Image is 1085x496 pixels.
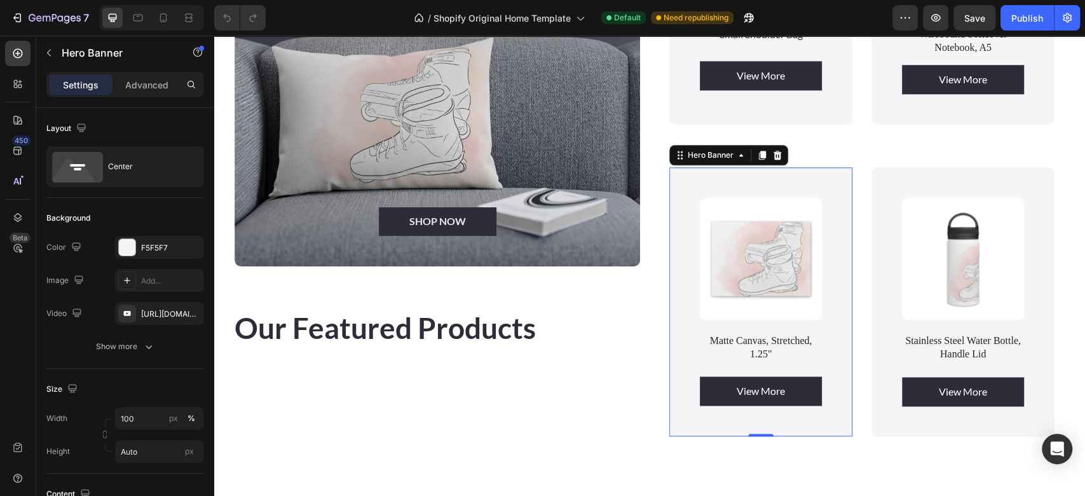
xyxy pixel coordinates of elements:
[214,36,1085,496] iframe: To enrich screen reader interactions, please activate Accessibility in Grammarly extension settings
[522,33,571,47] div: View More
[96,340,155,353] div: Show more
[141,308,201,320] div: [URL][DOMAIN_NAME]
[20,275,322,310] strong: Our Featured Products
[46,120,89,137] div: Layout
[62,45,170,60] p: Hero Banner
[12,135,31,146] div: 450
[46,272,86,289] div: Image
[46,305,85,322] div: Video
[688,29,810,59] button: View More
[165,172,282,200] a: SHOP NOW
[195,179,252,193] div: SHOP NOW
[471,114,522,125] div: Hero Banner
[46,446,70,457] label: Height
[725,349,773,363] div: View More
[688,298,810,327] h1: Stainless Steel Water Bottle, Handle Lid
[1042,434,1072,464] div: Open Intercom Messenger
[188,413,195,424] div: %
[522,348,571,362] div: View More
[1000,5,1054,31] button: Publish
[725,37,773,51] div: View More
[46,381,80,398] div: Size
[486,298,608,327] h1: Matte Canvas, Stretched, 1.25"
[964,13,985,24] span: Save
[169,413,178,424] div: px
[214,5,266,31] div: Undo/Redo
[46,335,204,358] button: Show more
[486,162,608,284] a: Matte Canvas, Stretched, 1.25"
[433,11,571,25] span: Shopify Original Home Template
[688,341,810,371] button: View More
[184,411,199,426] button: px
[688,162,810,284] a: Stainless Steel Water Bottle, Handle Lid
[5,5,95,31] button: 7
[166,411,181,426] button: %
[486,341,608,370] button: View More
[63,78,99,92] p: Settings
[614,12,641,24] span: Default
[428,11,431,25] span: /
[83,10,89,25] p: 7
[185,446,194,456] span: px
[141,242,201,254] div: F5F5F7
[1011,11,1043,25] div: Publish
[10,233,31,243] div: Beta
[115,407,204,430] input: px%
[141,275,201,287] div: Add...
[486,25,608,55] button: View More
[46,212,90,224] div: Background
[953,5,995,31] button: Save
[125,78,168,92] p: Advanced
[115,440,204,463] input: px
[664,12,728,24] span: Need republishing
[46,413,67,424] label: Width
[46,239,84,256] div: Color
[108,152,186,181] div: Center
